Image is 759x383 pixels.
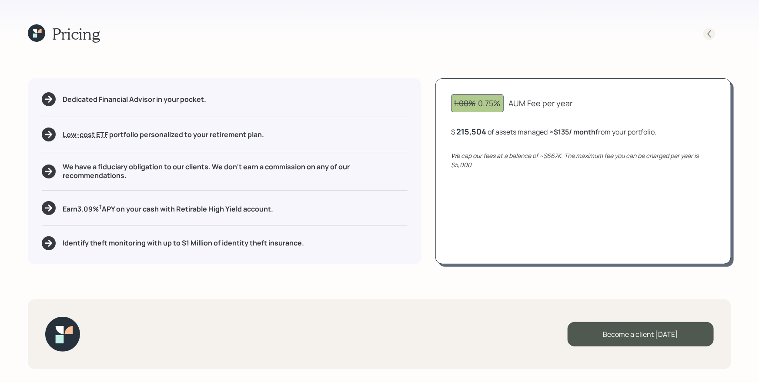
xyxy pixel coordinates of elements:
[63,203,273,214] h5: Earn 3.09 % APY on your cash with Retirable High Yield account.
[554,127,596,137] b: $135 / month
[99,203,102,211] sup: †
[451,126,657,137] div: $ of assets managed ≈ from your portfolio .
[63,239,304,247] h5: Identify theft monitoring with up to $1 Million of identity theft insurance.
[90,309,201,374] iframe: Customer reviews powered by Trustpilot
[568,322,714,346] div: Become a client [DATE]
[52,24,100,43] h1: Pricing
[451,151,699,169] i: We cap our fees at a balance of ~$667K. The maximum fee you can be charged per year is $5,000
[63,130,108,139] span: Low-cost ETF
[63,163,408,179] h5: We have a fiduciary obligation to our clients. We don't earn a commission on any of our recommend...
[455,97,501,109] div: 0.75%
[509,97,573,109] div: AUM Fee per year
[63,131,264,139] h5: portfolio personalized to your retirement plan.
[457,126,487,137] div: 215,504
[455,98,476,108] span: 1.00%
[63,95,206,104] h5: Dedicated Financial Advisor in your pocket.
